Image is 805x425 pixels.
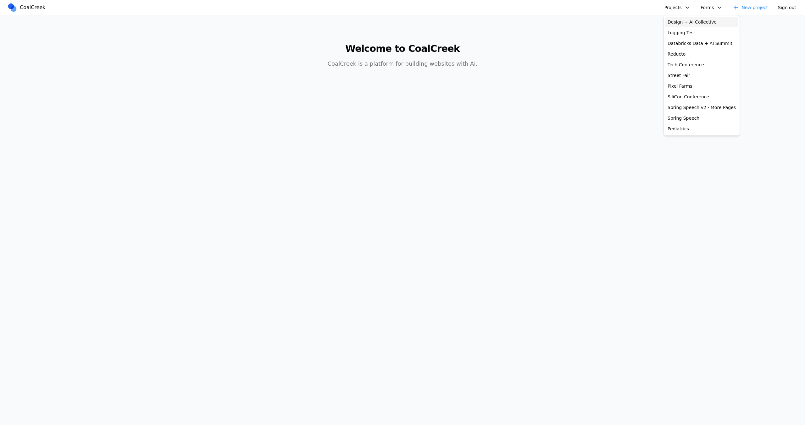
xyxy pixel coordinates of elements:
a: Databricks Data + AI Summit [665,38,738,49]
a: Reducto [665,49,738,59]
button: Sign out [774,3,800,13]
a: CoalCreek [7,3,48,12]
a: Spring Speech v2 - More Pages [665,102,738,113]
span: CoalCreek [20,4,46,11]
h1: Welcome to CoalCreek [282,43,523,54]
a: Spring Speech [665,113,738,123]
button: Projects [661,3,694,13]
a: Logging Test [665,27,738,38]
div: Projects [663,15,740,136]
a: Lattice [665,134,738,145]
a: Tech Conference [665,59,738,70]
a: Pixel Farms [665,81,738,91]
a: Pediatrics [665,123,738,134]
a: Street Fair [665,70,738,81]
a: SiliCon Conference [665,91,738,102]
a: Design + AI Collective [665,17,738,27]
p: CoalCreek is a platform for building websites with AI. [282,59,523,68]
a: New project [729,3,772,13]
button: Forms [697,3,727,13]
